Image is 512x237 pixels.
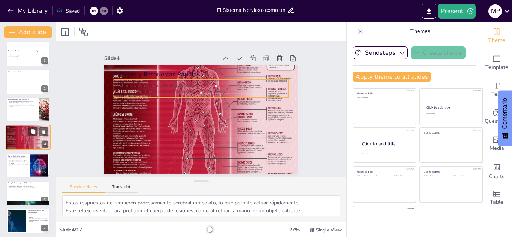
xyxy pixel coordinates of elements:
p: El [MEDICAL_DATA] es crucial para la postura. [8,102,37,104]
div: Click to add title [357,92,411,95]
div: 3 [6,97,50,122]
button: Transcript [105,185,138,193]
div: Add images, graphics, shapes or video [482,130,512,157]
div: Slide 4 / 17 [59,226,206,233]
button: Export to PowerPoint [422,4,436,19]
div: Saved [57,7,80,15]
span: Theme [488,36,505,45]
div: Click to add text [357,97,411,99]
div: Click to add title [426,105,476,110]
div: 1 [41,57,48,64]
span: Text [491,90,502,98]
div: Click to add title [357,170,411,173]
p: El reflejo de retirada es un ejemplo clave. [141,38,218,200]
div: 5 [6,153,50,178]
div: Click to add text [376,175,392,177]
div: Click to add text [453,175,477,177]
button: Create theme [411,46,466,59]
div: Click to add text [394,175,411,177]
p: Funciones de la Médula Espinal [8,98,37,101]
p: El control inhibitorio permite respuestas más controladas. [8,157,28,159]
p: La conexión directa entre neuronas facilita la rapidez. [8,130,48,132]
p: La médula espinal facilita la respuesta sin procesamiento cerebral. [8,105,37,107]
button: Sendsteps [353,46,408,59]
div: Click to add text [426,113,476,115]
p: La analogía ayuda a entender el sistema nervioso. [28,213,48,215]
p: La Comparación con una Computadora [28,209,48,213]
button: My Library [6,5,51,17]
p: Los reflejos automáticos permiten respuestas rápidas. [8,103,37,105]
p: El reflejo de retirada es un ejemplo clave. [8,129,48,130]
p: La inhibición es un mecanismo de control esencial. [8,164,28,167]
p: La médula espinal actúa como un conducto de señales. [8,101,37,102]
p: Los sentidos actúan como el sistema de entrada. [28,215,48,218]
div: Click to add text [424,175,448,177]
div: 7 [41,225,48,231]
span: Charts [489,173,505,181]
p: Los experimentos [PERSON_NAME] revelan independencia en el control motor. [8,184,48,186]
div: Click to add title [362,141,410,147]
p: Control Inhibitorio Cortical [8,155,28,157]
p: Las respuestas motoras son el output del sistema. [28,219,48,222]
strong: El Sistema Nervioso como un Director de Orquesta [8,50,42,52]
button: Delete Slide [39,127,48,136]
p: El cerebro puede influir en los reflejos. [152,33,229,195]
div: Click to add title [424,131,478,134]
div: 5 [41,169,48,176]
div: 6 [6,181,50,206]
font: Comentario [502,98,508,129]
textarea: Estas respuestas no requieren procesamiento cerebral inmediato, lo que permite actuar rápidamente... [62,195,340,216]
p: El cerebro es la unidad de procesamiento. [28,218,48,220]
div: Slide 4 [145,113,198,220]
button: Add slide [4,26,52,38]
div: Get real-time input from your audience [482,103,512,130]
p: Los saltamontes pueden volar sin un cerebro intacto. [8,186,48,187]
p: Themes [366,22,474,40]
span: Single View [316,227,342,233]
div: 7 [6,209,50,233]
div: 27 % [285,226,303,233]
div: 3 [41,113,48,120]
div: Add text boxes [482,76,512,103]
div: 4 [42,141,48,148]
p: Los reflejos son respuestas automáticas a estímulos. [136,40,212,202]
span: Template [485,63,508,72]
span: Position [79,27,88,36]
input: Insert title [217,5,287,16]
div: 1 [6,42,50,66]
button: Apply theme to all slides [353,72,431,82]
button: M P [488,4,502,19]
span: Media [490,144,504,152]
div: 4 [6,125,51,150]
div: Add charts and graphs [482,157,512,184]
button: Comentarios - Mostrar encuesta [498,91,512,146]
div: Click to add body [362,153,409,155]
p: Reflejos y Respuestas Rápidas [130,42,209,205]
p: Introducción al Sistema Nervioso [8,70,48,73]
button: Speaker Notes [62,185,105,193]
div: Click to add text [357,175,374,177]
button: Present [438,4,475,19]
span: Table [490,198,503,206]
div: 6 [41,197,48,203]
div: Layout [59,26,71,38]
p: La conexión directa entre neuronas facilita la rapidez. [147,35,223,197]
p: La inhibición es importante al recibir inyecciones. [8,161,28,164]
p: Generated with [URL] [8,57,48,59]
span: Questions [485,117,509,125]
div: Click to add title [424,170,478,173]
div: Change the overall theme [482,22,512,49]
p: Ejemplo de la Langosta del Desierto [8,182,48,184]
p: Los reflejos son respuestas automáticas a estímulos. [8,128,48,129]
p: El cerebro puede influir en los reflejos. [8,132,48,133]
div: 2 [41,85,48,92]
p: Los hallazgos [PERSON_NAME] son significativos para entender el sistema nervioso. [8,189,48,190]
div: 2 [6,69,50,94]
div: Add ready made slides [482,49,512,76]
button: Duplicate Slide [28,127,37,136]
div: M P [488,4,502,18]
p: El cerebro regula las respuestas reflejas. [8,160,28,161]
p: Reflejos y Respuestas Rápidas [8,126,48,128]
div: Add a table [482,184,512,211]
p: Las subrutinas neuronales son fundamentales para el vuelo. [8,187,48,189]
